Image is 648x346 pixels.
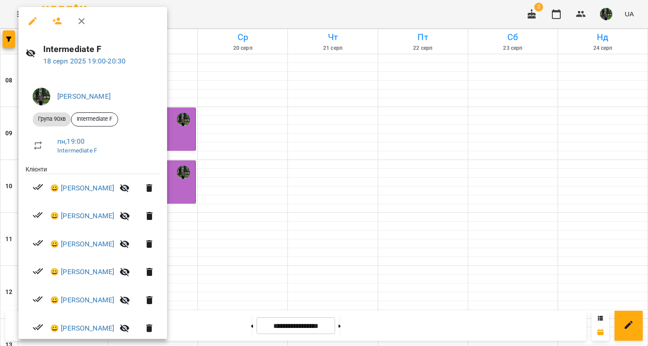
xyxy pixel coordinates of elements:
div: Intermediate F [71,112,118,126]
svg: Візит сплачено [33,294,43,305]
a: [PERSON_NAME] [57,92,111,100]
svg: Візит сплачено [33,182,43,192]
a: 😀 [PERSON_NAME] [50,323,114,334]
svg: Візит сплачено [33,210,43,220]
a: 😀 [PERSON_NAME] [50,267,114,277]
h6: Intermediate F [43,42,160,56]
a: 😀 [PERSON_NAME] [50,211,114,221]
a: 18 серп 2025 19:00-20:30 [43,57,126,65]
a: пн , 19:00 [57,137,85,145]
svg: Візит сплачено [33,266,43,276]
svg: Візит сплачено [33,238,43,248]
a: 😀 [PERSON_NAME] [50,295,114,305]
span: Група 90хв [33,115,71,123]
svg: Візит сплачено [33,322,43,332]
a: Intermediate F [57,147,97,154]
span: Intermediate F [71,115,118,123]
a: 😀 [PERSON_NAME] [50,239,114,249]
a: 😀 [PERSON_NAME] [50,183,114,193]
img: 295700936d15feefccb57b2eaa6bd343.jpg [33,88,50,105]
